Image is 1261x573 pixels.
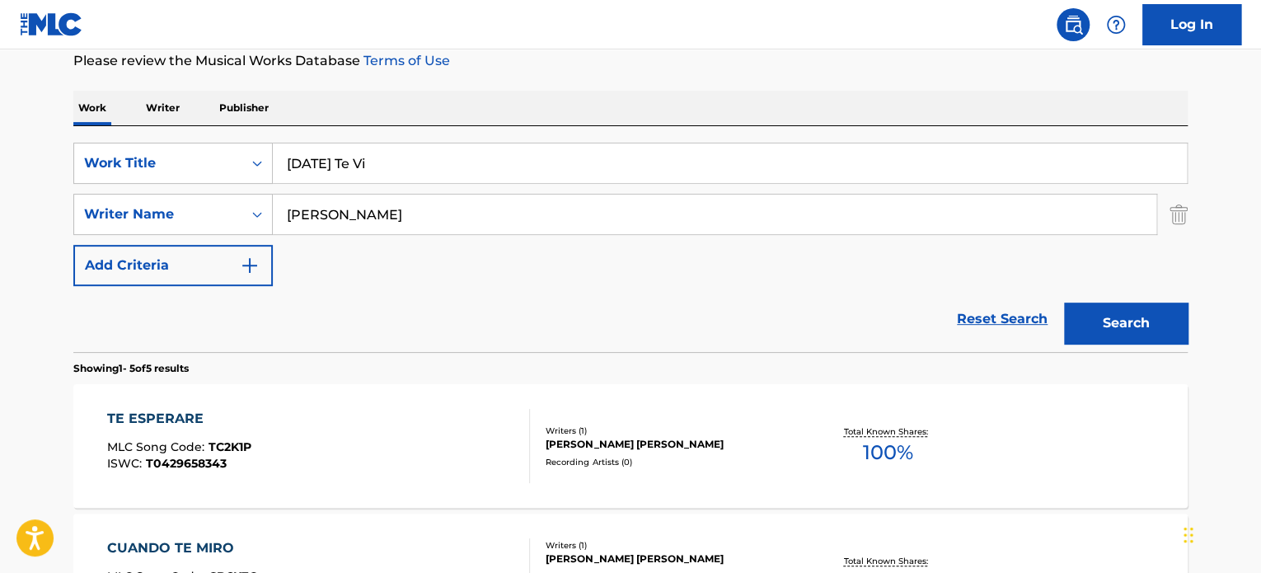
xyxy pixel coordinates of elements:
[73,361,189,376] p: Showing 1 - 5 of 5 results
[360,53,450,68] a: Terms of Use
[843,425,931,438] p: Total Known Shares:
[1184,510,1193,560] div: Drag
[141,91,185,125] p: Writer
[84,204,232,224] div: Writer Name
[949,301,1056,337] a: Reset Search
[214,91,274,125] p: Publisher
[73,245,273,286] button: Add Criteria
[1179,494,1261,573] iframe: Chat Widget
[73,91,111,125] p: Work
[1142,4,1241,45] a: Log In
[546,425,795,437] div: Writers ( 1 )
[107,538,259,558] div: CUANDO TE MIRO
[107,409,251,429] div: TE ESPERARE
[862,438,912,467] span: 100 %
[73,51,1188,71] p: Please review the Musical Works Database
[1064,303,1188,344] button: Search
[1099,8,1132,41] div: Help
[73,384,1188,508] a: TE ESPERAREMLC Song Code:TC2K1PISWC:T0429658343Writers (1)[PERSON_NAME] [PERSON_NAME]Recording Ar...
[546,539,795,552] div: Writers ( 1 )
[1106,15,1126,35] img: help
[20,12,83,36] img: MLC Logo
[546,552,795,566] div: [PERSON_NAME] [PERSON_NAME]
[146,456,227,471] span: T0429658343
[1057,8,1090,41] a: Public Search
[107,439,209,454] span: MLC Song Code :
[107,456,146,471] span: ISWC :
[546,437,795,452] div: [PERSON_NAME] [PERSON_NAME]
[1063,15,1083,35] img: search
[209,439,251,454] span: TC2K1P
[240,256,260,275] img: 9d2ae6d4665cec9f34b9.svg
[84,153,232,173] div: Work Title
[546,456,795,468] div: Recording Artists ( 0 )
[843,555,931,567] p: Total Known Shares:
[1170,194,1188,235] img: Delete Criterion
[73,143,1188,352] form: Search Form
